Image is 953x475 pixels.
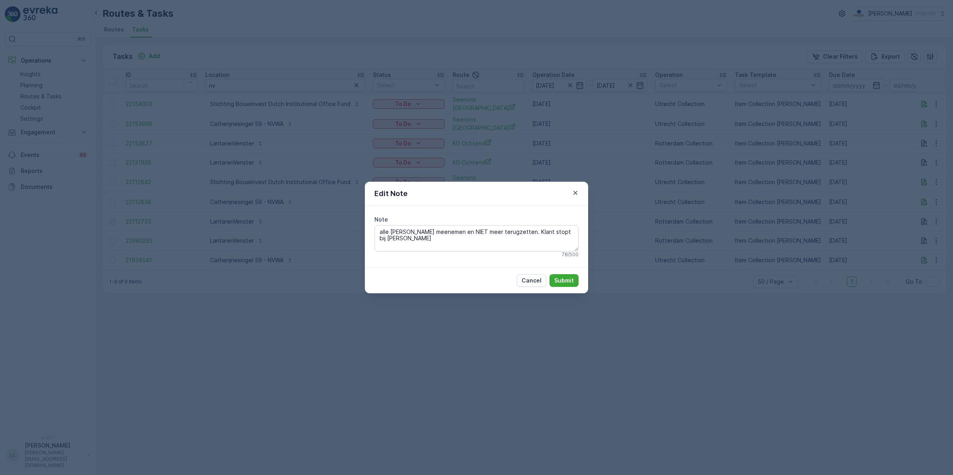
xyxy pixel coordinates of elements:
[562,251,579,258] p: 78 / 500
[554,277,574,285] p: Submit
[549,274,579,287] button: Submit
[522,277,541,285] p: Cancel
[374,216,388,223] label: Note
[517,274,546,287] button: Cancel
[374,225,579,251] textarea: alle [PERSON_NAME] meenemen en NIET meer terugzetten. Klant stopt bij [PERSON_NAME]
[374,188,408,199] p: Edit Note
